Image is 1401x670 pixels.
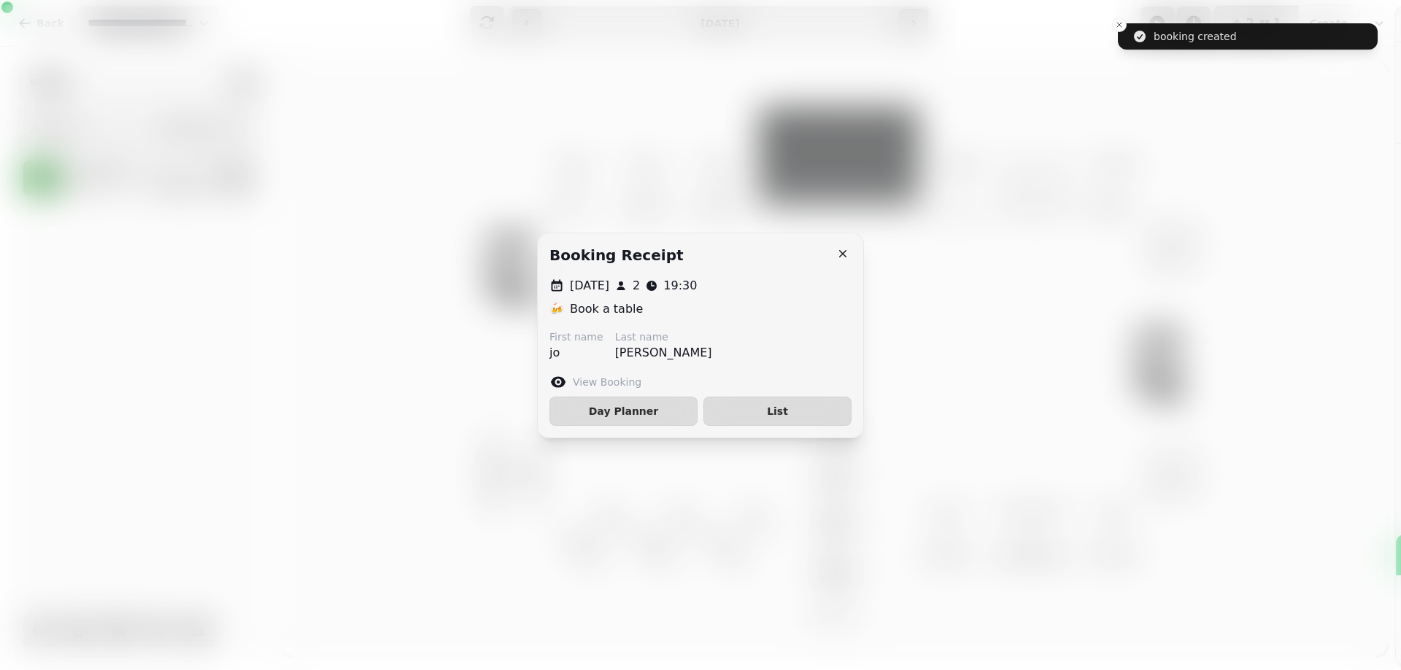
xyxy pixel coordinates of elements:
[562,406,685,416] span: Day Planner
[703,397,852,426] button: List
[570,300,643,318] p: Book a table
[549,330,603,344] label: First name
[570,277,609,295] p: [DATE]
[633,277,640,295] p: 2
[549,397,698,426] button: Day Planner
[549,245,684,265] h2: Booking receipt
[615,330,712,344] label: Last name
[663,277,697,295] p: 19:30
[549,344,603,362] p: jo
[615,344,712,362] p: [PERSON_NAME]
[573,375,641,389] label: View Booking
[549,300,564,318] p: 🍻
[716,406,839,416] span: List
